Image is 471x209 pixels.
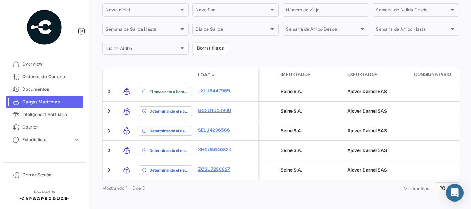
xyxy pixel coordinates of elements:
span: Seine S.A. [281,147,302,153]
span: 20 [439,185,445,191]
a: Expand/Collapse Row [106,107,113,115]
datatable-header-cell: Modo de Transporte [117,72,136,78]
span: Semana de Arribo Hasta [376,28,449,33]
span: Día de Arribo [106,47,179,52]
span: Exportador [347,71,378,78]
datatable-header-cell: Póliza [240,72,258,78]
span: Seine S.A. [281,89,302,94]
span: Ajover Darnel SAS [347,147,387,153]
button: Borrar filtros [192,42,228,54]
span: Determinando el riesgo ... [150,167,189,173]
span: Cargas Marítimas [22,99,80,105]
span: Mostrar filas [404,186,429,191]
span: Seine S.A. [281,108,302,114]
a: Órdenes de Compra [6,70,83,83]
a: Inteligencia Portuaria [6,108,83,121]
span: Semana de Arribo Desde [286,28,359,33]
span: expand_more [73,136,80,143]
a: XHCU5640834 [198,146,237,153]
span: Documentos [22,86,80,93]
span: Cerrar Sesión [22,172,80,178]
span: Inteligencia Portuaria [22,111,80,118]
a: JXLU6447969 [198,87,237,94]
a: GOSU1048960 [198,107,237,114]
a: Expand/Collapse Row [106,88,113,95]
datatable-header-cell: Load # [195,69,240,81]
span: Courier [22,124,80,130]
span: Estadísticas [22,136,70,143]
a: SELU4296566 [198,127,237,133]
datatable-header-cell: Exportador [344,68,411,82]
span: Mostrando 1 - 5 de 5 [102,185,145,191]
span: Load # [198,72,215,78]
span: Ajover Darnel SAS [347,108,387,114]
span: Día de Salida [196,28,269,33]
a: Overview [6,58,83,70]
a: ZCSU7290827 [198,166,237,173]
span: Determinando el riesgo ... [150,128,189,134]
span: Overview [22,61,80,67]
span: Importador [281,71,311,78]
a: Cargas Marítimas [6,96,83,108]
span: Consignatario [414,71,451,78]
span: Nave final [196,9,269,14]
span: Ajover Darnel SAS [347,89,387,94]
a: Documentos [6,83,83,96]
span: Ajover Darnel SAS [347,167,387,173]
div: Abrir Intercom Messenger [446,184,464,202]
datatable-header-cell: Estado de Envio [136,72,195,78]
span: Ajover Darnel SAS [347,128,387,133]
a: Expand/Collapse Row [106,147,113,154]
span: Órdenes de Compra [22,73,80,80]
datatable-header-cell: Importador [278,68,344,82]
span: Nave inicial [106,9,179,14]
span: Determinando el riesgo ... [150,108,189,114]
span: Seine S.A. [281,128,302,133]
span: Determinando el riesgo ... [150,147,189,153]
span: Seine S.A. [281,167,302,173]
img: powered-by.png [26,9,63,46]
span: Semana de Salida Hasta [106,28,179,33]
datatable-header-cell: Carga Protegida [259,68,278,82]
span: El envío está a tiempo. [150,89,189,94]
a: Expand/Collapse Row [106,127,113,135]
a: Expand/Collapse Row [106,166,113,174]
a: Courier [6,121,83,133]
span: Semana de Salida Desde [376,9,449,14]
